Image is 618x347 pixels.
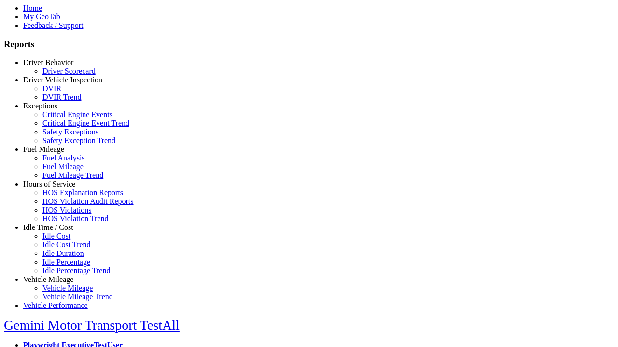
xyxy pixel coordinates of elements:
a: Driver Vehicle Inspection [23,76,102,84]
a: Vehicle Performance [23,301,88,309]
a: Driver Behavior [23,58,73,67]
a: HOS Explanation Reports [42,188,123,197]
a: Fuel Mileage [42,162,84,171]
a: Idle Time / Cost [23,223,73,231]
a: Fuel Mileage Trend [42,171,103,179]
a: Vehicle Mileage [42,284,93,292]
a: Feedback / Support [23,21,83,29]
a: Safety Exceptions [42,128,98,136]
a: Idle Duration [42,249,84,257]
a: My GeoTab [23,13,60,21]
a: Idle Percentage [42,258,90,266]
a: Home [23,4,42,12]
a: Critical Engine Event Trend [42,119,129,127]
a: Fuel Analysis [42,154,85,162]
a: Critical Engine Events [42,110,112,119]
a: HOS Violation Audit Reports [42,197,134,205]
a: Vehicle Mileage Trend [42,293,113,301]
a: Safety Exception Trend [42,136,115,145]
a: DVIR Trend [42,93,81,101]
a: Idle Percentage Trend [42,267,110,275]
a: Gemini Motor Transport TestAll [4,318,180,333]
a: Exceptions [23,102,57,110]
a: Fuel Mileage [23,145,64,153]
a: DVIR [42,84,61,93]
a: Idle Cost [42,232,70,240]
a: Hours of Service [23,180,75,188]
a: Driver Scorecard [42,67,96,75]
a: HOS Violations [42,206,91,214]
a: Idle Cost Trend [42,240,91,249]
h3: Reports [4,39,614,50]
a: HOS Violation Trend [42,214,109,223]
a: Vehicle Mileage [23,275,73,283]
